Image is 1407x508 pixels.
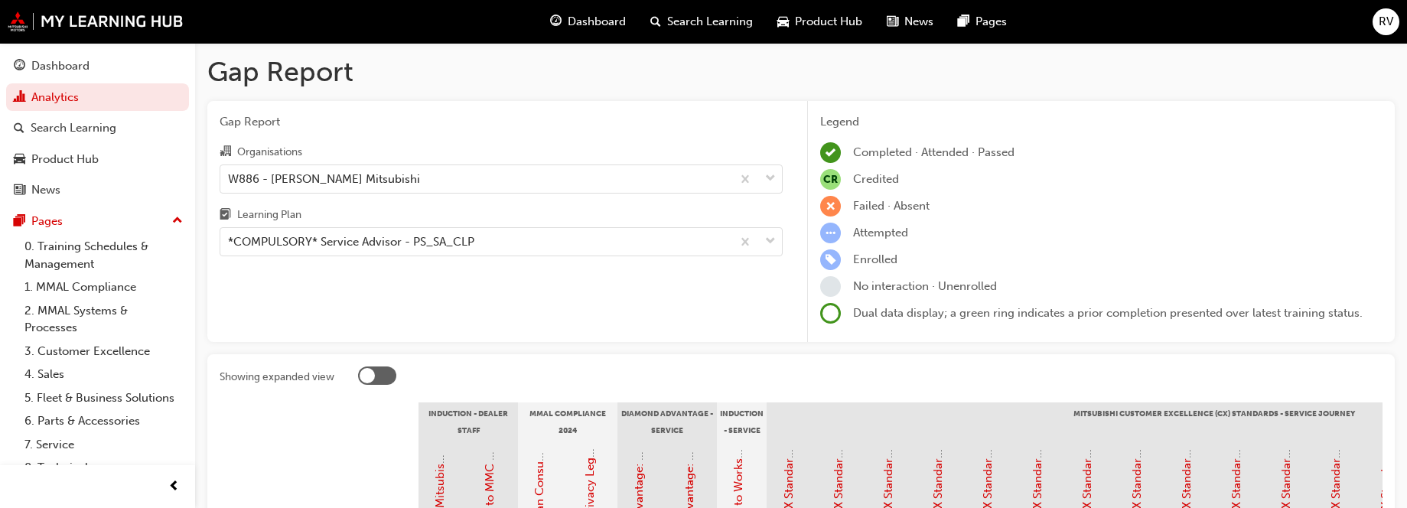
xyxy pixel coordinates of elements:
[18,409,189,433] a: 6. Parts & Accessories
[14,153,25,167] span: car-icon
[1379,13,1393,31] span: RV
[946,6,1019,37] a: pages-iconPages
[6,49,189,207] button: DashboardAnalyticsSearch LearningProduct HubNews
[6,207,189,236] button: Pages
[207,55,1395,89] h1: Gap Report
[18,456,189,480] a: 8. Technical
[31,181,60,199] div: News
[220,209,231,223] span: learningplan-icon
[31,57,90,75] div: Dashboard
[518,402,617,441] div: MMAL Compliance 2024
[31,213,63,230] div: Pages
[18,340,189,363] a: 3. Customer Excellence
[228,233,474,251] div: *COMPULSORY* Service Advisor - PS_SA_CLP
[6,52,189,80] a: Dashboard
[18,299,189,340] a: 2. MMAL Systems & Processes
[237,207,301,223] div: Learning Plan
[237,145,302,160] div: Organisations
[820,142,841,163] span: learningRecordVerb_COMPLETE-icon
[14,184,25,197] span: news-icon
[853,145,1015,159] span: Completed · Attended · Passed
[18,275,189,299] a: 1. MMAL Compliance
[820,223,841,243] span: learningRecordVerb_ATTEMPT-icon
[650,12,661,31] span: search-icon
[31,151,99,168] div: Product Hub
[958,12,969,31] span: pages-icon
[8,11,184,31] img: mmal
[820,113,1383,131] div: Legend
[18,433,189,457] a: 7. Service
[31,119,116,137] div: Search Learning
[853,199,930,213] span: Failed · Absent
[765,169,776,189] span: down-icon
[168,477,180,497] span: prev-icon
[220,370,334,385] div: Showing expanded view
[667,13,753,31] span: Search Learning
[777,12,789,31] span: car-icon
[14,60,25,73] span: guage-icon
[853,172,899,186] span: Credited
[419,402,518,441] div: Induction - Dealer Staff
[765,232,776,252] span: down-icon
[6,114,189,142] a: Search Learning
[220,113,783,131] span: Gap Report
[1373,8,1399,35] button: RV
[853,226,908,239] span: Attempted
[18,386,189,410] a: 5. Fleet & Business Solutions
[853,279,997,293] span: No interaction · Unenrolled
[904,13,933,31] span: News
[874,6,946,37] a: news-iconNews
[14,91,25,105] span: chart-icon
[765,6,874,37] a: car-iconProduct Hub
[568,13,626,31] span: Dashboard
[6,145,189,174] a: Product Hub
[6,83,189,112] a: Analytics
[18,363,189,386] a: 4. Sales
[820,169,841,190] span: null-icon
[14,215,25,229] span: pages-icon
[6,176,189,204] a: News
[820,249,841,270] span: learningRecordVerb_ENROLL-icon
[887,12,898,31] span: news-icon
[820,276,841,297] span: learningRecordVerb_NONE-icon
[18,235,189,275] a: 0. Training Schedules & Management
[550,12,562,31] span: guage-icon
[975,13,1007,31] span: Pages
[228,170,420,187] div: W886 - [PERSON_NAME] Mitsubishi
[820,196,841,217] span: learningRecordVerb_FAIL-icon
[617,402,717,441] div: Diamond Advantage - Service
[538,6,638,37] a: guage-iconDashboard
[14,122,24,135] span: search-icon
[172,211,183,231] span: up-icon
[717,402,767,441] div: Induction - Service Advisor
[795,13,862,31] span: Product Hub
[853,252,897,266] span: Enrolled
[853,306,1363,320] span: Dual data display; a green ring indicates a prior completion presented over latest training status.
[638,6,765,37] a: search-iconSearch Learning
[220,145,231,159] span: organisation-icon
